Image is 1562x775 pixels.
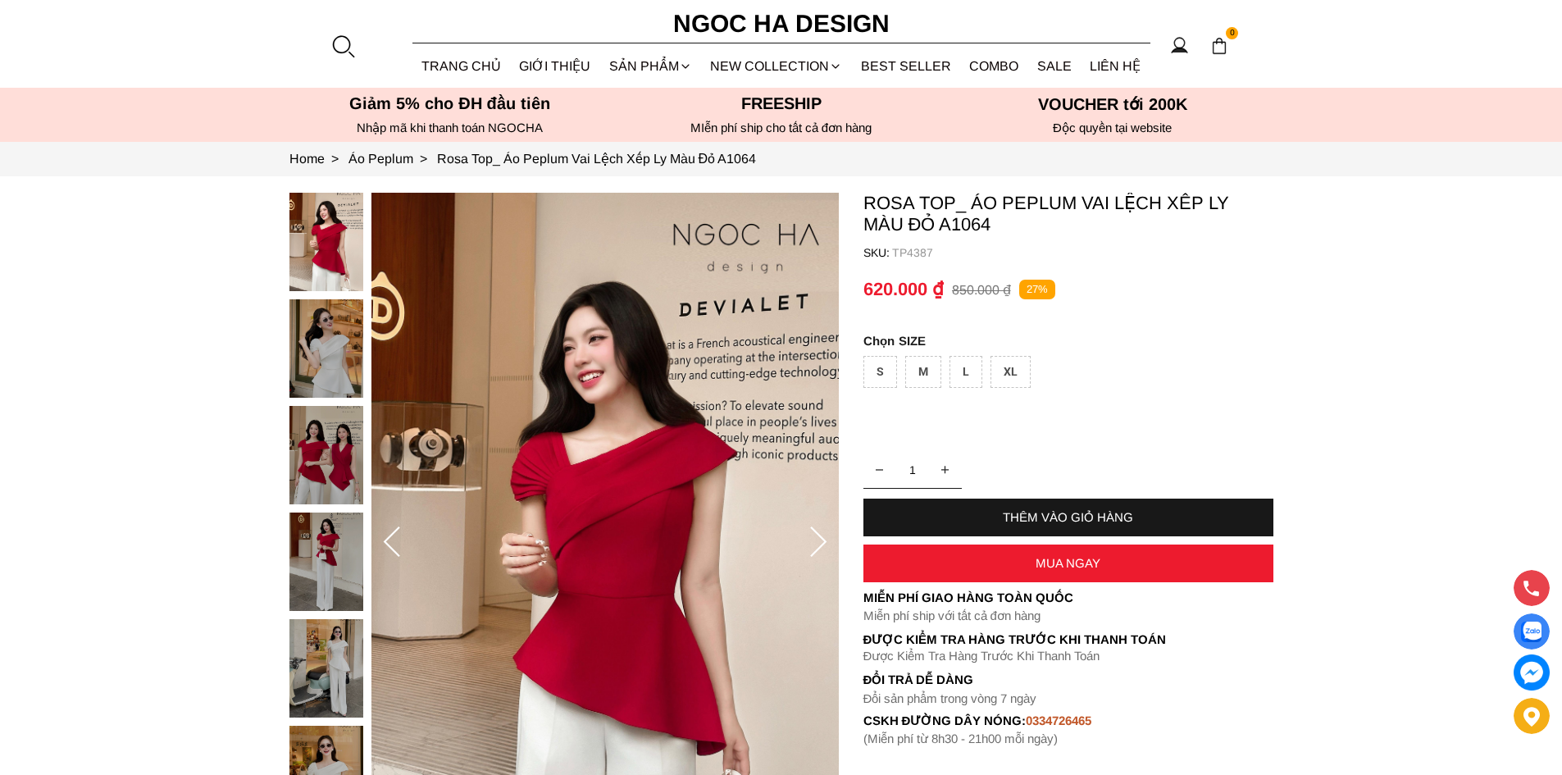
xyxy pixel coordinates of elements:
span: 0 [1226,27,1239,40]
font: Đổi sản phẩm trong vòng 7 ngày [863,691,1037,705]
div: THÊM VÀO GIỎ HÀNG [863,510,1273,524]
p: Được Kiểm Tra Hàng Trước Khi Thanh Toán [863,632,1273,647]
img: Rosa Top_ Áo Peplum Vai Lệch Xếp Ly Màu Đỏ A1064_mini_2 [289,406,363,504]
font: Freeship [741,94,822,112]
p: SIZE [863,334,1273,348]
div: M [905,356,941,388]
a: GIỚI THIỆU [510,44,600,88]
a: messenger [1514,654,1550,691]
h6: SKU: [863,246,892,259]
a: Link to Home [289,152,348,166]
a: Link to Áo Peplum [348,152,437,166]
a: TRANG CHỦ [412,44,511,88]
font: Nhập mã khi thanh toán NGOCHA [357,121,543,134]
p: Được Kiểm Tra Hàng Trước Khi Thanh Toán [863,649,1273,663]
font: (Miễn phí từ 8h30 - 21h00 mỗi ngày) [863,732,1058,745]
a: Ngoc Ha Design [658,4,904,43]
h6: Đổi trả dễ dàng [863,672,1273,686]
img: Rosa Top_ Áo Peplum Vai Lệch Xếp Ly Màu Đỏ A1064_mini_0 [289,193,363,291]
p: 27% [1019,280,1055,300]
h6: Độc quyền tại website [952,121,1273,135]
div: L [949,356,982,388]
span: > [413,152,434,166]
img: Rosa Top_ Áo Peplum Vai Lệch Xếp Ly Màu Đỏ A1064_mini_3 [289,513,363,611]
p: Rosa Top_ Áo Peplum Vai Lệch Xếp Ly Màu Đỏ A1064 [863,193,1273,235]
div: SẢN PHẨM [600,44,702,88]
img: img-CART-ICON-ksit0nf1 [1210,37,1228,55]
input: Quantity input [863,454,962,486]
img: Display image [1521,622,1542,642]
font: Miễn phí ship với tất cả đơn hàng [863,609,1041,622]
a: LIÊN HỆ [1081,44,1150,88]
img: Rosa Top_ Áo Peplum Vai Lệch Xếp Ly Màu Đỏ A1064_mini_1 [289,299,363,398]
font: Miễn phí giao hàng toàn quốc [863,590,1073,604]
font: 0334726465 [1026,713,1091,727]
a: SALE [1028,44,1082,88]
a: Display image [1514,613,1550,650]
font: cskh đường dây nóng: [863,713,1027,727]
div: XL [990,356,1031,388]
div: MUA NGAY [863,556,1273,570]
h6: MIễn phí ship cho tất cả đơn hàng [621,121,942,135]
a: Link to Rosa Top_ Áo Peplum Vai Lệch Xếp Ly Màu Đỏ A1064 [437,152,757,166]
a: NEW COLLECTION [701,44,852,88]
a: Combo [960,44,1028,88]
span: > [325,152,345,166]
div: S [863,356,897,388]
p: 850.000 ₫ [952,282,1011,298]
img: Rosa Top_ Áo Peplum Vai Lệch Xếp Ly Màu Đỏ A1064_mini_4 [289,619,363,718]
font: Giảm 5% cho ĐH đầu tiên [349,94,550,112]
p: TP4387 [892,246,1273,259]
a: BEST SELLER [852,44,961,88]
p: 620.000 ₫ [863,279,944,300]
h5: VOUCHER tới 200K [952,94,1273,114]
